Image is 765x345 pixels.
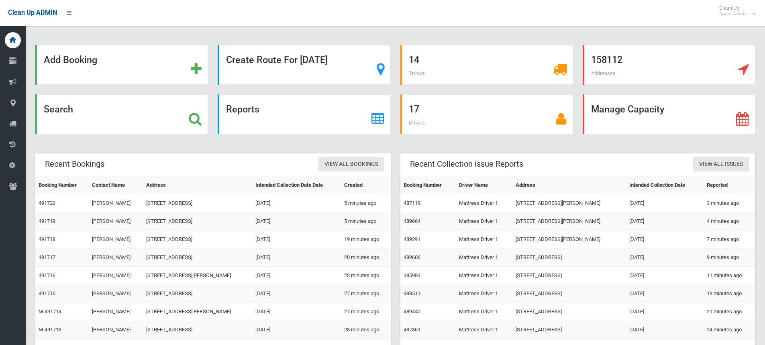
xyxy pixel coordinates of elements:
[89,285,143,303] td: [PERSON_NAME]
[39,290,55,296] a: 491715
[143,212,252,231] td: [STREET_ADDRESS]
[218,45,390,85] a: Create Route For [DATE]
[89,176,143,194] th: Contact Name
[591,54,622,65] strong: 158112
[39,200,55,206] a: 491720
[143,285,252,303] td: [STREET_ADDRESS]
[341,249,391,267] td: 20 minutes ago
[400,45,573,85] a: 14 Trucks
[704,267,755,285] td: 11 minutes ago
[704,303,755,321] td: 21 minutes ago
[39,308,61,314] a: M-491714
[591,70,616,76] span: Addresses
[252,231,341,249] td: [DATE]
[626,231,704,249] td: [DATE]
[44,104,73,115] strong: Search
[512,321,626,339] td: [STREET_ADDRESS]
[35,156,114,172] header: Recent Bookings
[35,94,208,134] a: Search
[409,54,419,65] strong: 14
[456,249,512,267] td: Mattress Driver 1
[512,249,626,267] td: [STREET_ADDRESS]
[143,231,252,249] td: [STREET_ADDRESS]
[626,212,704,231] td: [DATE]
[409,104,419,115] strong: 17
[409,120,425,126] span: Drivers
[35,45,208,85] a: Add Booking
[693,157,749,172] a: View All Issues
[404,327,420,333] a: 487361
[512,285,626,303] td: [STREET_ADDRESS]
[143,176,252,194] th: Address
[44,54,97,65] strong: Add Booking
[715,5,755,17] span: Clean Up
[39,254,55,260] a: 491717
[626,194,704,212] td: [DATE]
[89,303,143,321] td: [PERSON_NAME]
[626,249,704,267] td: [DATE]
[89,194,143,212] td: [PERSON_NAME]
[400,176,456,194] th: Booking Number
[583,45,755,85] a: 158112 Addresses
[456,267,512,285] td: Mattress Driver 1
[404,308,420,314] a: 489440
[89,231,143,249] td: [PERSON_NAME]
[143,267,252,285] td: [STREET_ADDRESS][PERSON_NAME]
[400,156,533,172] header: Recent Collection Issue Reports
[341,285,391,303] td: 27 minutes ago
[626,321,704,339] td: [DATE]
[39,236,55,242] a: 491718
[512,303,626,321] td: [STREET_ADDRESS]
[341,231,391,249] td: 19 minutes ago
[456,176,512,194] th: Driver Name
[143,321,252,339] td: [STREET_ADDRESS]
[252,285,341,303] td: [DATE]
[626,267,704,285] td: [DATE]
[39,218,55,224] a: 491719
[512,231,626,249] td: [STREET_ADDRESS][PERSON_NAME]
[456,285,512,303] td: Mattress Driver 1
[719,11,747,17] small: Super Admin
[404,254,420,260] a: 489606
[512,194,626,212] td: [STREET_ADDRESS][PERSON_NAME]
[35,176,89,194] th: Booking Number
[404,272,420,278] a: 485984
[252,303,341,321] td: [DATE]
[318,157,384,172] a: View All Bookings
[456,321,512,339] td: Mattress Driver 1
[456,212,512,231] td: Mattress Driver 1
[704,194,755,212] td: 3 minutes ago
[341,267,391,285] td: 23 minutes ago
[704,231,755,249] td: 7 minutes ago
[341,194,391,212] td: 5 minutes ago
[39,272,55,278] a: 491716
[89,321,143,339] td: [PERSON_NAME]
[456,231,512,249] td: Mattress Driver 1
[252,249,341,267] td: [DATE]
[89,267,143,285] td: [PERSON_NAME]
[400,94,573,134] a: 17 Drivers
[591,104,664,115] strong: Manage Capacity
[341,321,391,339] td: 28 minutes ago
[39,327,61,333] a: M-491713
[626,176,704,194] th: Intended Collection Date
[143,194,252,212] td: [STREET_ADDRESS]
[341,212,391,231] td: 5 minutes ago
[226,54,328,65] strong: Create Route For [DATE]
[143,303,252,321] td: [STREET_ADDRESS][PERSON_NAME]
[143,249,252,267] td: [STREET_ADDRESS]
[252,212,341,231] td: [DATE]
[404,290,420,296] a: 488511
[218,94,390,134] a: Reports
[252,176,341,194] th: Intended Collection Date Date
[226,104,259,115] strong: Reports
[512,212,626,231] td: [STREET_ADDRESS][PERSON_NAME]
[626,285,704,303] td: [DATE]
[704,212,755,231] td: 4 minutes ago
[583,94,755,134] a: Manage Capacity
[404,236,420,242] a: 489291
[252,267,341,285] td: [DATE]
[704,249,755,267] td: 9 minutes ago
[704,321,755,339] td: 24 minutes ago
[404,200,420,206] a: 487119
